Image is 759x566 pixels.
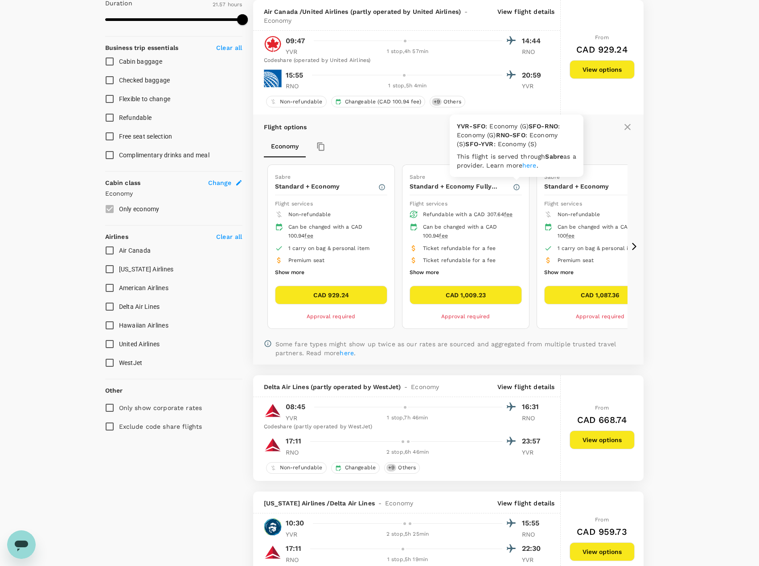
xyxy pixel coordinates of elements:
p: RNO [286,555,308,564]
span: Approval required [307,313,356,320]
div: Changeable (CAD 100.94 fee) [331,96,425,107]
span: Refundable [119,114,152,121]
p: 15:55 [522,518,544,529]
span: From [595,405,609,411]
span: Only economy [119,205,160,213]
h6: CAD 959.73 [577,525,627,539]
span: Air Canada [119,247,151,254]
p: 17:11 [286,436,302,447]
span: 21.57 hours [213,1,242,8]
strong: Business trip essentials [105,44,179,51]
span: Free seat selection [119,133,172,140]
div: This flight is served through as a provider. Learn more . [457,152,576,170]
span: Premium seat [558,257,594,263]
span: American Airlines [119,284,168,291]
button: CAD 929.24 [275,286,387,304]
span: WestJet [119,359,143,366]
button: Economy [264,136,306,157]
span: Flight services [544,201,582,207]
div: 2 stop , 6h 46min [313,448,502,457]
span: + 9 [386,464,396,472]
span: Flexible to change [119,95,171,103]
p: YVR [522,555,544,564]
img: AC [264,35,282,53]
p: Standard + Economy [544,182,647,191]
h6: CAD 668.74 [577,413,627,427]
span: Flight services [275,201,313,207]
button: View options [570,542,635,561]
span: Hawaiian Airlines [119,322,168,329]
span: Non-refundable [288,211,331,217]
div: 2 stop , 5h 25min [313,530,502,539]
span: Approval required [576,313,625,320]
p: View flight details [497,7,555,25]
span: YVR-SFO [457,123,485,130]
p: YVR [522,82,544,90]
span: Complimentary drinks and meal [119,152,209,159]
p: RNO [522,414,544,422]
span: Checked baggage [119,77,170,84]
span: Others [440,98,465,106]
p: RNO [286,82,308,90]
div: Changeable [331,462,380,474]
span: fee [566,233,574,239]
span: Sabre [275,174,291,180]
span: Ticket refundable for a fee [423,245,496,251]
span: United Airlines [119,340,160,348]
p: YVR [522,448,544,457]
p: 23:57 [522,436,544,447]
p: RNO [522,530,544,539]
button: Show more [410,267,439,279]
span: Cabin baggage [119,58,162,65]
p: 15:55 [286,70,304,81]
span: SFO-RNO [529,123,558,130]
span: Air Canada / United Airlines (partly operated by United Airlines) [264,7,461,16]
span: Change [208,178,232,187]
p: Clear all [216,232,242,241]
span: [US_STATE] Airlines [119,266,174,273]
span: fee [504,211,513,217]
span: Approval required [441,313,490,320]
p: 22:30 [522,543,544,554]
span: Economy [264,16,292,25]
div: Non-refundable [266,96,327,107]
span: Delta Air Lines [119,303,160,310]
span: Non-refundable [276,98,326,106]
p: : Economy (G) : Economy (G) : Economy (S) : Economy (S) [457,122,576,148]
h6: CAD 929.24 [576,42,628,57]
span: + 9 [432,98,442,106]
div: +9Others [430,96,465,107]
p: 14:44 [522,36,544,46]
span: - [375,499,385,508]
span: SFO-YVR [465,140,493,148]
span: Others [394,464,419,472]
span: From [595,34,609,41]
span: fee [439,233,447,239]
p: View flight details [497,499,555,508]
button: Show more [544,267,574,279]
div: 1 stop , 4h 57min [313,47,502,56]
button: View options [570,431,635,449]
p: 17:11 [286,543,302,554]
img: DL [264,543,282,561]
span: Economy [411,382,439,391]
span: Premium seat [288,257,325,263]
p: 08:45 [286,402,306,412]
button: CAD 1,087.36 [544,286,656,304]
p: YVR [286,414,308,422]
span: Non-refundable [276,464,326,472]
div: Codeshare (partly operated by WestJet) [264,422,544,431]
div: 1 stop , 5h 4min [313,82,502,90]
p: RNO [286,448,308,457]
p: Some fare types might show up twice as our rates are sourced and aggregated from multiple trusted... [275,340,633,357]
div: +9Others [384,462,420,474]
span: RNO-SFO [496,131,525,139]
div: Refundable with a CAD 307.64 [423,210,515,219]
p: 10:30 [286,518,304,529]
span: 1 carry on bag & personal item [288,245,370,251]
button: Show more [275,267,304,279]
span: Ticket refundable for a fee [423,257,496,263]
span: Changeable (CAD 100.94 fee) [341,98,425,106]
p: Standard + Economy Fully Refundable [410,182,513,191]
p: 09:47 [286,36,305,46]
